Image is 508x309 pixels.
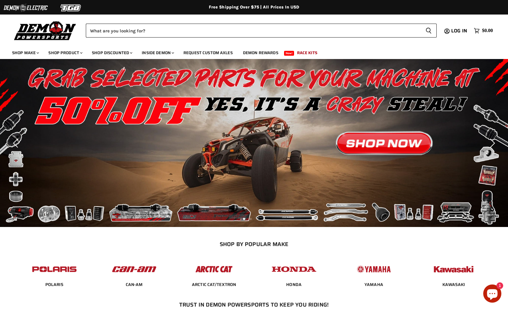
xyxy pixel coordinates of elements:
[286,282,302,287] a: HONDA
[12,20,78,41] img: Demon Powersports
[137,47,178,59] a: Inside Demon
[48,2,94,14] img: TGB Logo 2
[126,282,143,287] a: CAN-AM
[3,2,48,14] img: Demon Electric Logo 2
[11,137,23,149] button: Previous
[270,260,318,278] img: POPULAR_MAKE_logo_4_4923a504-4bac-4306-a1be-165a52280178.jpg
[421,24,437,38] button: Search
[350,260,397,278] img: POPULAR_MAKE_logo_5_20258e7f-293c-4aac-afa8-159eaa299126.jpg
[430,260,477,278] img: POPULAR_MAKE_logo_6_76e8c46f-2d1e-4ecc-b320-194822857d41.jpg
[442,282,465,287] a: KAWASAKI
[250,218,252,220] li: Page dot 2
[86,24,421,38] input: Search
[12,5,496,10] div: Free Shipping Over $75 | All Prices In USD
[263,218,265,220] li: Page dot 4
[481,284,503,304] inbox-online-store-chat: Shopify online store chat
[451,27,467,35] span: Log in
[8,44,491,59] ul: Main menu
[31,260,78,278] img: POPULAR_MAKE_logo_2_dba48cf1-af45-46d4-8f73-953a0f002620.jpg
[44,47,86,59] a: Shop Product
[20,241,488,247] h2: SHOP BY POPULAR MAKE
[238,47,283,59] a: Demon Rewards
[243,218,245,220] li: Page dot 1
[448,28,471,34] a: Log in
[179,47,237,59] a: Request Custom Axles
[8,47,43,59] a: Shop Make
[482,28,493,34] span: $0.00
[293,47,322,59] a: Race Kits
[27,301,481,308] h2: Trust In Demon Powersports To Keep You Riding!
[87,47,136,59] a: Shop Discounted
[111,260,158,278] img: POPULAR_MAKE_logo_1_adc20308-ab24-48c4-9fac-e3c1a623d575.jpg
[364,282,383,287] a: YAMAHA
[86,24,437,38] form: Product
[190,260,238,278] img: POPULAR_MAKE_logo_3_027535af-6171-4c5e-a9bc-f0eccd05c5d6.jpg
[192,282,236,287] a: ARCTIC CAT/TEXTRON
[45,282,63,287] a: POLARIS
[256,218,258,220] li: Page dot 3
[471,26,496,35] a: $0.00
[284,51,294,56] span: New!
[485,137,497,149] button: Next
